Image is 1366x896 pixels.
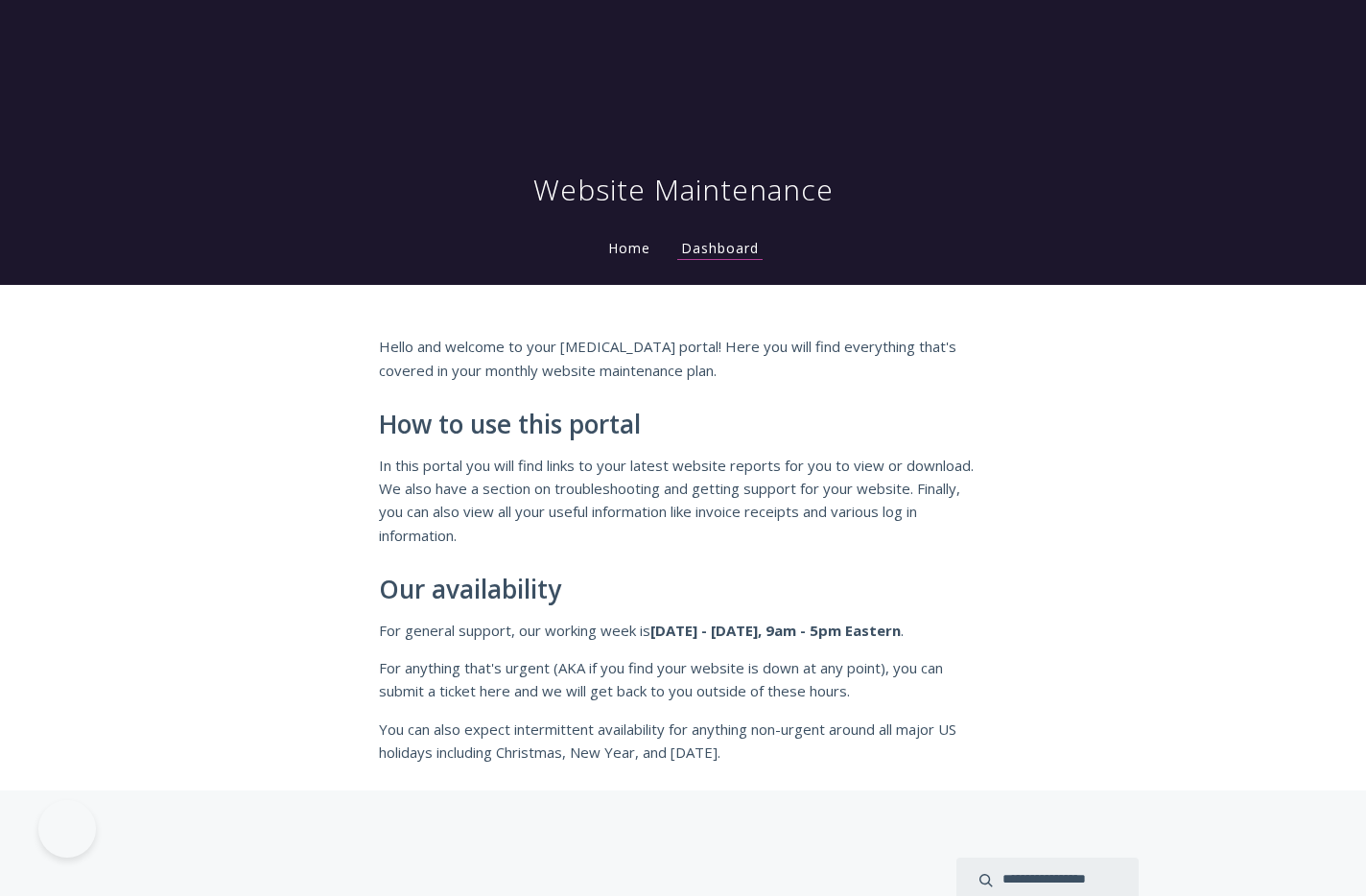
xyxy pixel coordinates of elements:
h2: Our availability [379,576,987,604]
p: For anything that's urgent (AKA if you find your website is down at any point), you can submit a ... [379,656,987,703]
h2: How to use this portal [379,411,987,439]
h1: Website Maintenance [533,171,834,209]
iframe: Toggle Customer Support [38,800,96,858]
a: Home [604,239,654,257]
p: In this portal you will find links to your latest website reports for you to view or download. We... [379,454,987,548]
p: For general support, our working week is . [379,619,987,642]
a: Dashboard [677,239,763,260]
p: Hello and welcome to your [MEDICAL_DATA] portal! Here you will find everything that's covered in ... [379,335,987,382]
p: You can also expect intermittent availability for anything non-urgent around all major US holiday... [379,718,987,765]
strong: [DATE] - [DATE], 9am - 5pm Eastern [650,621,901,640]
